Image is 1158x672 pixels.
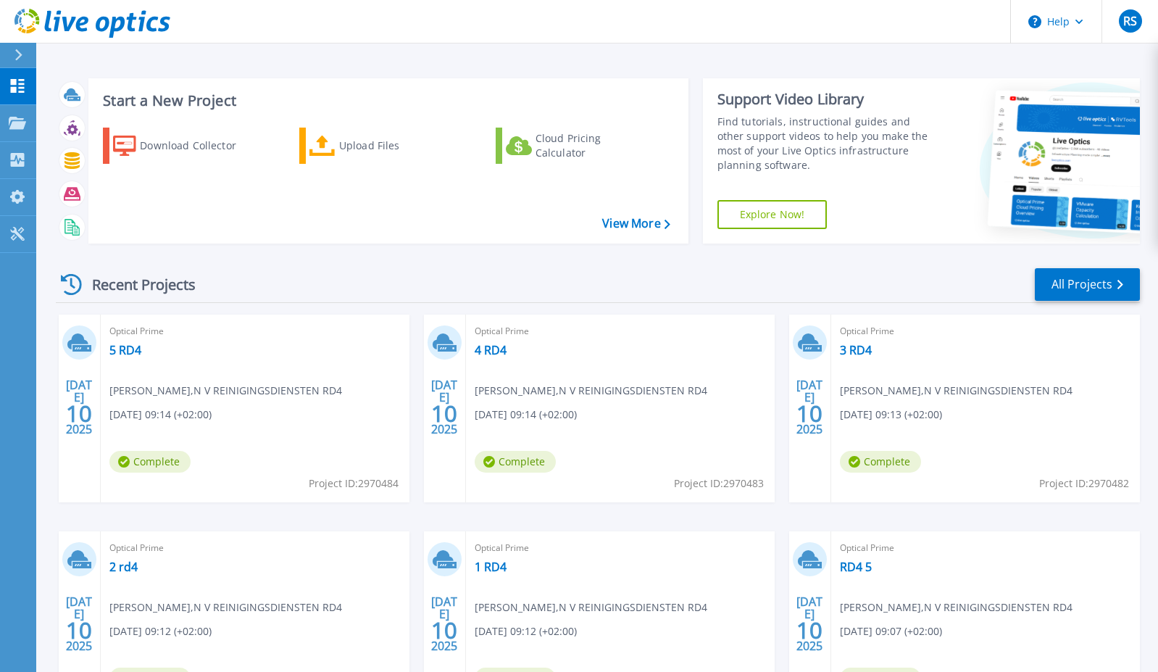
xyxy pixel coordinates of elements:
[674,476,764,491] span: Project ID: 2970483
[717,200,828,229] a: Explore Now!
[431,624,457,636] span: 10
[109,343,141,357] a: 5 RD4
[103,128,264,164] a: Download Collector
[1035,268,1140,301] a: All Projects
[475,407,577,423] span: [DATE] 09:14 (+02:00)
[796,597,823,650] div: [DATE] 2025
[796,624,822,636] span: 10
[339,131,455,160] div: Upload Files
[840,323,1131,339] span: Optical Prime
[475,343,507,357] a: 4 RD4
[430,597,458,650] div: [DATE] 2025
[103,93,670,109] h3: Start a New Project
[840,407,942,423] span: [DATE] 09:13 (+02:00)
[109,383,342,399] span: [PERSON_NAME] , N V REINIGINGSDIENSTEN RD4
[109,560,138,574] a: 2 rd4
[840,600,1072,615] span: [PERSON_NAME] , N V REINIGINGSDIENSTEN RD4
[536,131,651,160] div: Cloud Pricing Calculator
[109,540,401,556] span: Optical Prime
[475,600,707,615] span: [PERSON_NAME] , N V REINIGINGSDIENSTEN RD4
[602,217,670,231] a: View More
[109,451,191,473] span: Complete
[840,343,872,357] a: 3 RD4
[109,600,342,615] span: [PERSON_NAME] , N V REINIGINGSDIENSTEN RD4
[475,540,766,556] span: Optical Prime
[475,623,577,639] span: [DATE] 09:12 (+02:00)
[796,381,823,434] div: [DATE] 2025
[840,451,921,473] span: Complete
[65,597,93,650] div: [DATE] 2025
[430,381,458,434] div: [DATE] 2025
[56,267,215,302] div: Recent Projects
[475,323,766,339] span: Optical Prime
[840,540,1131,556] span: Optical Prime
[109,407,212,423] span: [DATE] 09:14 (+02:00)
[299,128,461,164] a: Upload Files
[717,90,938,109] div: Support Video Library
[66,624,92,636] span: 10
[1123,15,1137,27] span: RS
[840,623,942,639] span: [DATE] 09:07 (+02:00)
[496,128,657,164] a: Cloud Pricing Calculator
[109,323,401,339] span: Optical Prime
[475,451,556,473] span: Complete
[840,383,1072,399] span: [PERSON_NAME] , N V REINIGINGSDIENSTEN RD4
[431,407,457,420] span: 10
[717,115,938,173] div: Find tutorials, instructional guides and other support videos to help you make the most of your L...
[475,383,707,399] span: [PERSON_NAME] , N V REINIGINGSDIENSTEN RD4
[140,131,256,160] div: Download Collector
[309,476,399,491] span: Project ID: 2970484
[109,623,212,639] span: [DATE] 09:12 (+02:00)
[1039,476,1129,491] span: Project ID: 2970482
[65,381,93,434] div: [DATE] 2025
[796,407,822,420] span: 10
[475,560,507,574] a: 1 RD4
[66,407,92,420] span: 10
[840,560,872,574] a: RD4 5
